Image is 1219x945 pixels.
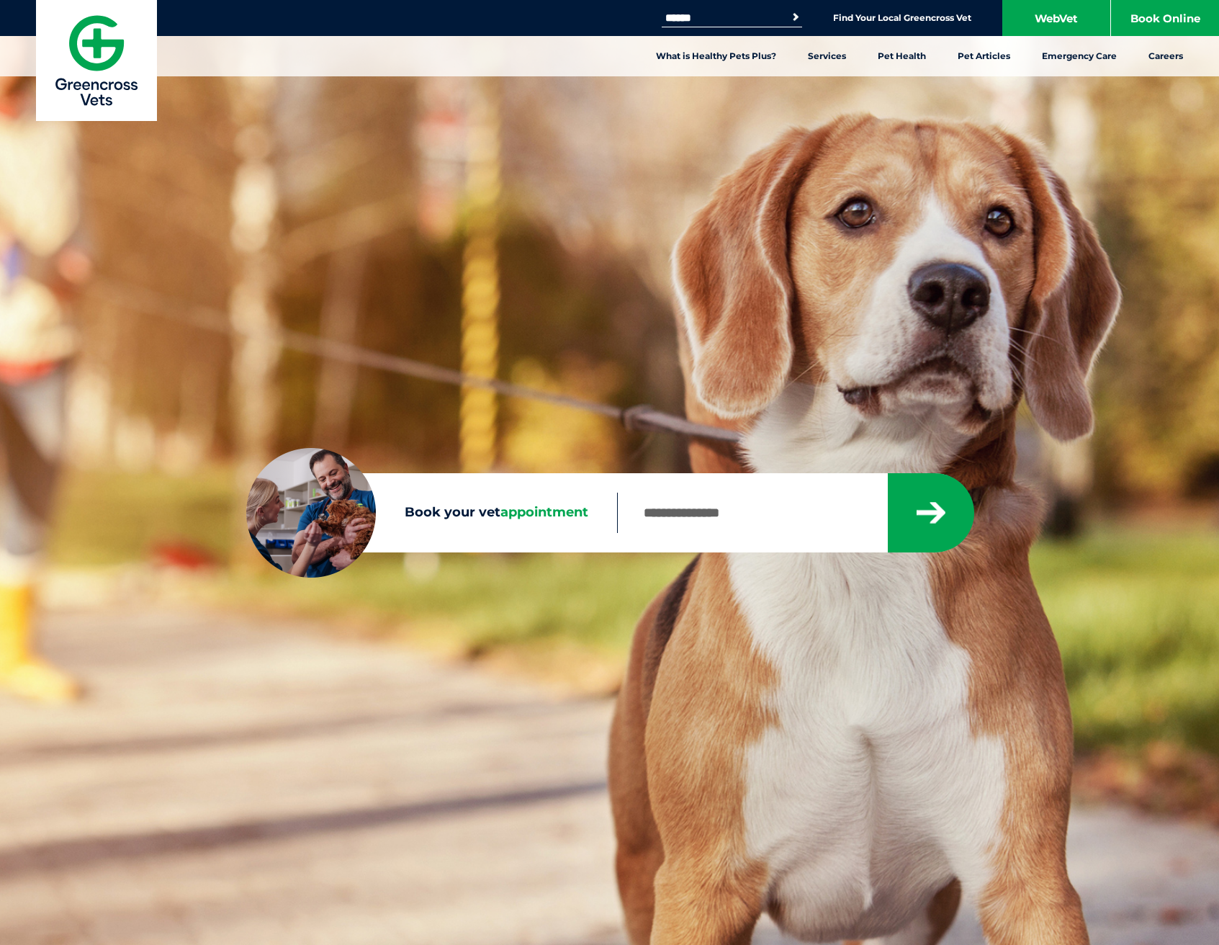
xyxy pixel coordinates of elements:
a: What is Healthy Pets Plus? [640,36,792,76]
button: Search [788,10,803,24]
a: Pet Articles [942,36,1026,76]
a: Careers [1133,36,1199,76]
span: appointment [500,504,588,520]
a: Pet Health [862,36,942,76]
a: Emergency Care [1026,36,1133,76]
a: Services [792,36,862,76]
label: Book your vet [246,502,617,524]
a: Find Your Local Greencross Vet [833,12,971,24]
